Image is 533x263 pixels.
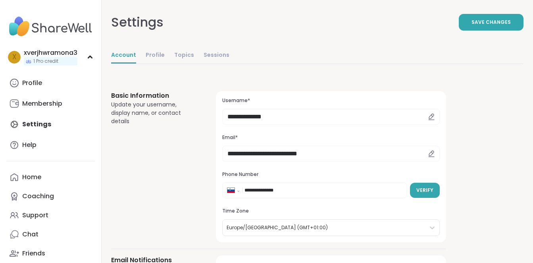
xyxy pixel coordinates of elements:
[111,48,136,64] a: Account
[6,187,95,206] a: Coaching
[33,58,58,65] span: 1 Pro credit
[416,187,433,194] span: Verify
[222,208,440,215] h3: Time Zone
[6,13,95,41] img: ShareWell Nav Logo
[174,48,194,64] a: Topics
[146,48,165,64] a: Profile
[24,48,77,57] div: xverjhwramona3
[204,48,229,64] a: Sessions
[22,79,42,87] div: Profile
[22,211,48,220] div: Support
[459,14,523,31] button: Save Changes
[6,94,95,113] a: Membership
[222,171,440,178] h3: Phone Number
[6,206,95,225] a: Support
[22,230,38,239] div: Chat
[111,101,197,126] div: Update your username, display name, or contact details
[22,173,41,182] div: Home
[22,192,54,201] div: Coaching
[22,249,45,258] div: Friends
[6,168,95,187] a: Home
[410,183,440,198] button: Verify
[6,73,95,93] a: Profile
[6,244,95,263] a: Friends
[22,141,37,149] div: Help
[12,52,17,62] span: x
[111,13,164,32] div: Settings
[6,135,95,155] a: Help
[111,91,197,101] h3: Basic Information
[222,97,440,104] h3: Username*
[471,19,511,26] span: Save Changes
[6,225,95,244] a: Chat
[22,99,62,108] div: Membership
[222,134,440,141] h3: Email*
